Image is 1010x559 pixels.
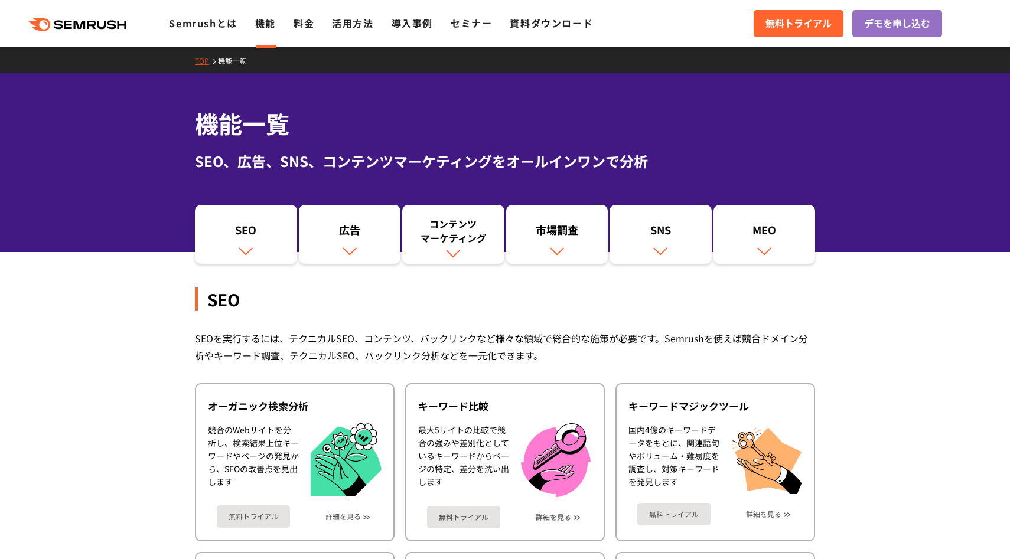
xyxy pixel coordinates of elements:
[208,423,299,497] div: 競合のWebサイトを分析し、検索結果上位キーワードやページの発見から、SEOの改善点を見出します
[506,205,608,264] a: 市場調査
[392,16,433,30] a: 導入事例
[195,106,815,141] h1: 機能一覧
[294,16,314,30] a: 料金
[255,16,276,30] a: 機能
[218,55,255,66] a: 機能一覧
[195,55,218,66] a: TOP
[637,503,711,525] a: 無料トライアル
[852,10,942,37] a: デモを申し込む
[325,512,361,521] a: 詳細を見る
[305,223,395,243] div: 広告
[195,287,815,311] div: SEO
[408,217,499,245] div: コンテンツ マーケティング
[169,16,237,30] a: Semrushとは
[610,205,712,264] a: SNS
[418,423,509,497] div: 最大5サイトの比較で競合の強みや差別化としているキーワードからページの特定、差分を洗い出します
[864,16,930,31] span: デモを申し込む
[208,399,382,413] div: オーガニック検索分析
[195,205,297,264] a: SEO
[731,423,802,494] img: キーワードマジックツール
[536,513,571,521] a: 詳細を見る
[311,423,382,497] img: オーガニック検索分析
[765,16,832,31] span: 無料トライアル
[628,423,719,494] div: 国内4億のキーワードデータをもとに、関連語句やボリューム・難易度を調査し、対策キーワードを発見します
[754,10,843,37] a: 無料トライアル
[713,205,816,264] a: MEO
[427,506,500,528] a: 無料トライアル
[299,205,401,264] a: 広告
[201,223,291,243] div: SEO
[615,223,706,243] div: SNS
[418,399,592,413] div: キーワード比較
[217,505,290,528] a: 無料トライアル
[510,16,593,30] a: 資料ダウンロード
[195,151,815,172] div: SEO、広告、SNS、コンテンツマーケティングをオールインワンで分析
[451,16,492,30] a: セミナー
[746,510,781,518] a: 詳細を見る
[512,223,602,243] div: 市場調査
[195,330,815,364] div: SEOを実行するには、テクニカルSEO、コンテンツ、バックリンクなど様々な領域で総合的な施策が必要です。Semrushを使えば競合ドメイン分析やキーワード調査、テクニカルSEO、バックリンク分析...
[402,205,504,264] a: コンテンツマーケティング
[521,423,591,497] img: キーワード比較
[332,16,373,30] a: 活用方法
[628,399,802,413] div: キーワードマジックツール
[719,223,810,243] div: MEO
